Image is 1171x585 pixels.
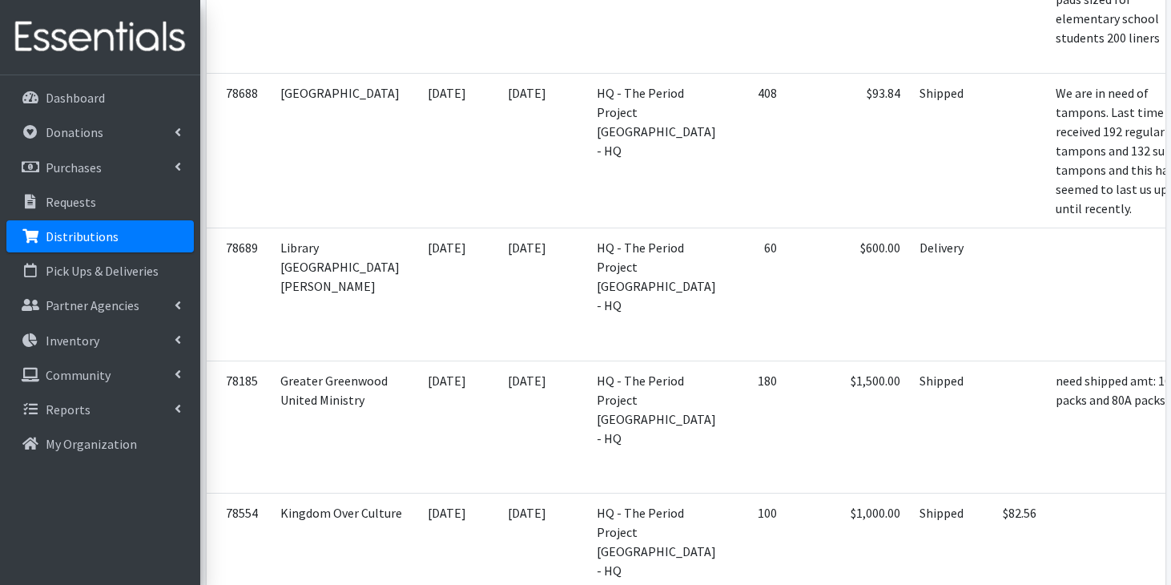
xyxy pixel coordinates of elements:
td: 180 [726,361,787,493]
p: Inventory [46,333,99,349]
a: Purchases [6,151,194,184]
td: $1,500.00 [787,361,910,493]
td: [DATE] [498,74,587,228]
a: Partner Agencies [6,289,194,321]
p: Purchases [46,159,102,175]
a: Inventory [6,325,194,357]
td: Shipped [910,74,976,228]
p: Donations [46,124,103,140]
p: My Organization [46,436,137,452]
td: [DATE] [498,228,587,361]
p: Pick Ups & Deliveries [46,263,159,279]
p: Requests [46,194,96,210]
td: [DATE] [418,74,498,228]
td: HQ - The Period Project [GEOGRAPHIC_DATA] - HQ [587,361,726,493]
td: [DATE] [498,361,587,493]
p: Distributions [46,228,119,244]
td: 78688 [207,74,271,228]
a: Requests [6,186,194,218]
td: HQ - The Period Project [GEOGRAPHIC_DATA] - HQ [587,228,726,361]
a: My Organization [6,428,194,460]
td: HQ - The Period Project [GEOGRAPHIC_DATA] - HQ [587,74,726,228]
p: Reports [46,401,91,418]
td: 60 [726,228,787,361]
td: 78185 [207,361,271,493]
td: Shipped [910,361,976,493]
td: $93.84 [787,74,910,228]
td: Delivery [910,228,976,361]
td: 408 [726,74,787,228]
a: Pick Ups & Deliveries [6,255,194,287]
td: [DATE] [418,228,498,361]
a: Reports [6,393,194,426]
a: Distributions [6,220,194,252]
a: Donations [6,116,194,148]
td: [GEOGRAPHIC_DATA] [271,74,418,228]
p: Community [46,367,111,383]
td: 78689 [207,228,271,361]
td: [DATE] [418,361,498,493]
td: $600.00 [787,228,910,361]
a: Community [6,359,194,391]
a: Dashboard [6,82,194,114]
td: Library [GEOGRAPHIC_DATA][PERSON_NAME] [271,228,418,361]
p: Partner Agencies [46,297,139,313]
img: HumanEssentials [6,10,194,64]
td: Greater Greenwood United Ministry [271,361,418,493]
p: Dashboard [46,90,105,106]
